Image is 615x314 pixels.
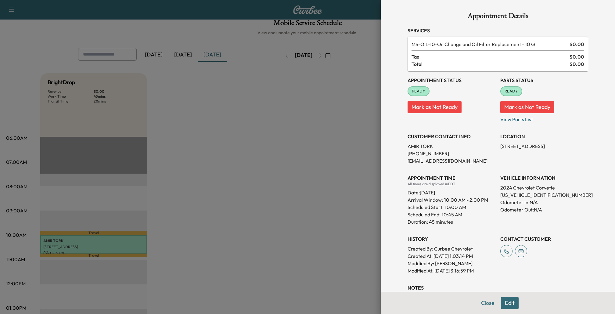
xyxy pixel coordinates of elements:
[500,206,588,213] p: Odometer Out: N/A
[500,143,588,150] p: [STREET_ADDRESS]
[500,184,588,191] p: 2024 Chevrolet Corvette
[408,101,462,113] button: Mark as Not Ready
[412,60,570,68] span: Total
[500,174,588,182] h3: VEHICLE INFORMATION
[408,88,429,94] span: READY
[408,77,495,84] h3: Appointment Status
[408,182,495,186] div: All times are displayed in EDT
[408,196,495,204] p: Arrival Window:
[500,235,588,243] h3: CONTACT CUSTOMER
[477,297,498,309] button: Close
[408,174,495,182] h3: APPOINTMENT TIME
[500,113,588,123] p: View Parts List
[570,41,584,48] span: $ 0.00
[408,27,588,34] h3: Services
[408,143,495,150] p: AMIR TORK
[408,245,495,252] p: Created By : Curbee Chevrolet
[444,196,488,204] span: 10:00 AM - 2:00 PM
[408,150,495,157] p: [PHONE_NUMBER]
[408,211,441,218] p: Scheduled End:
[412,53,570,60] span: Tax
[408,267,495,274] p: Modified At : [DATE] 3:16:59 PM
[408,252,495,260] p: Created At : [DATE] 1:03:14 PM
[408,12,588,22] h1: Appointment Details
[501,88,522,94] span: READY
[408,186,495,196] div: Date: [DATE]
[408,218,495,226] p: Duration: 45 minutes
[408,235,495,243] h3: History
[445,204,466,211] p: 10:00 AM
[408,260,495,267] p: Modified By : [PERSON_NAME]
[442,211,462,218] p: 10:45 AM
[500,77,588,84] h3: Parts Status
[408,204,444,211] p: Scheduled Start:
[570,53,584,60] span: $ 0.00
[570,60,584,68] span: $ 0.00
[500,191,588,199] p: [US_VEHICLE_IDENTIFICATION_NUMBER]
[500,101,554,113] button: Mark as Not Ready
[501,297,519,309] button: Edit
[408,133,495,140] h3: CUSTOMER CONTACT INFO
[408,284,588,291] h3: NOTES
[500,199,588,206] p: Odometer In: N/A
[412,41,567,48] span: Oil Change and Oil Filter Replacement - 10 Qt
[408,157,495,164] p: [EMAIL_ADDRESS][DOMAIN_NAME]
[500,133,588,140] h3: LOCATION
